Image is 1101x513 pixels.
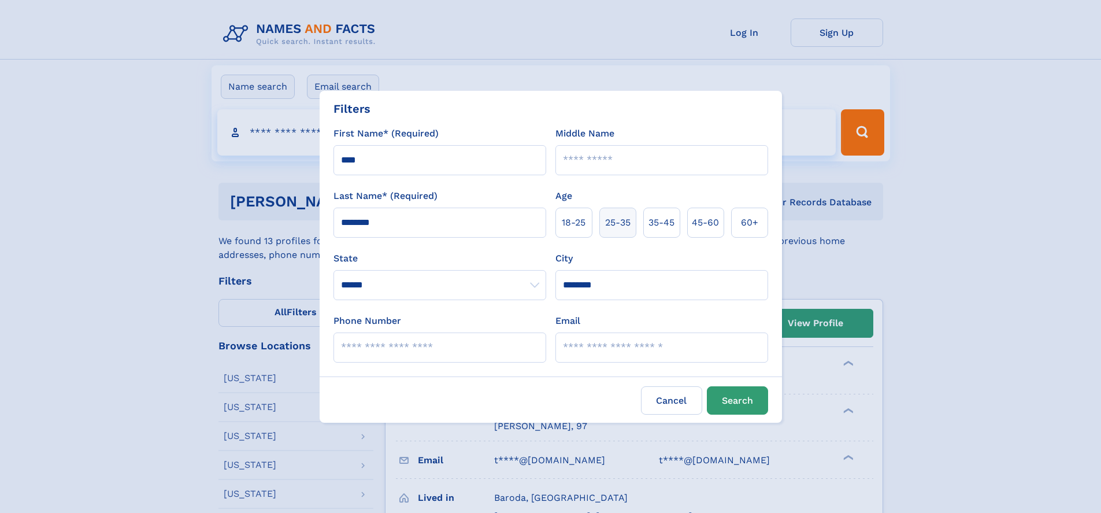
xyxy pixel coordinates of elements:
[555,127,614,141] label: Middle Name
[333,189,438,203] label: Last Name* (Required)
[605,216,631,230] span: 25‑35
[555,314,580,328] label: Email
[333,252,546,265] label: State
[707,386,768,415] button: Search
[333,314,401,328] label: Phone Number
[555,252,573,265] label: City
[555,189,572,203] label: Age
[692,216,719,230] span: 45‑60
[741,216,758,230] span: 60+
[333,100,370,117] div: Filters
[648,216,674,230] span: 35‑45
[641,386,702,415] label: Cancel
[333,127,439,141] label: First Name* (Required)
[562,216,585,230] span: 18‑25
